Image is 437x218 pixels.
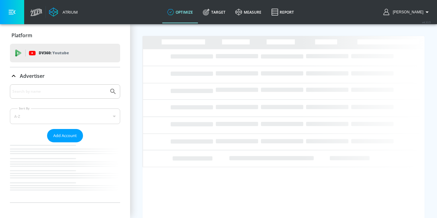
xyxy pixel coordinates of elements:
[49,7,78,17] a: Atrium
[12,87,106,96] input: Search by name
[10,109,120,124] div: A-Z
[53,132,77,139] span: Add Account
[20,73,45,79] p: Advertiser
[47,129,83,142] button: Add Account
[52,50,69,56] p: Youtube
[383,8,431,16] button: [PERSON_NAME]
[60,9,78,15] div: Atrium
[11,32,32,39] p: Platform
[10,44,120,62] div: DV360: Youtube
[266,1,299,23] a: Report
[10,67,120,85] div: Advertiser
[390,10,423,14] span: login as: Heather.Aleksis@zefr.com
[198,1,230,23] a: Target
[18,106,31,110] label: Sort By
[39,50,69,56] p: DV360:
[162,1,198,23] a: optimize
[10,142,120,202] nav: list of Advertiser
[10,27,120,44] div: Platform
[422,20,431,24] span: v 4.33.5
[230,1,266,23] a: measure
[10,84,120,202] div: Advertiser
